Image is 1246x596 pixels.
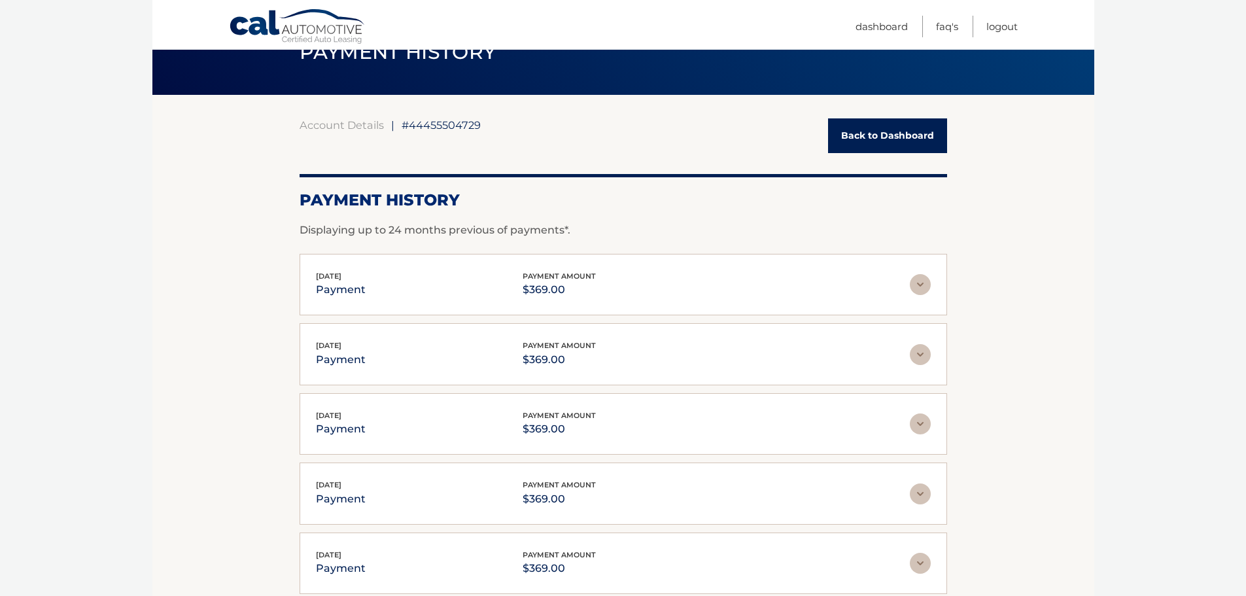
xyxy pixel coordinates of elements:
[523,411,596,420] span: payment amount
[316,490,366,508] p: payment
[391,118,394,131] span: |
[300,190,947,210] h2: Payment History
[316,559,366,578] p: payment
[316,341,341,350] span: [DATE]
[316,420,366,438] p: payment
[856,16,908,37] a: Dashboard
[300,40,496,64] span: PAYMENT HISTORY
[300,118,384,131] a: Account Details
[300,222,947,238] p: Displaying up to 24 months previous of payments*.
[523,281,596,299] p: $369.00
[910,274,931,295] img: accordion-rest.svg
[523,490,596,508] p: $369.00
[316,351,366,369] p: payment
[936,16,958,37] a: FAQ's
[229,9,366,46] a: Cal Automotive
[523,550,596,559] span: payment amount
[316,411,341,420] span: [DATE]
[910,344,931,365] img: accordion-rest.svg
[402,118,481,131] span: #44455504729
[523,341,596,350] span: payment amount
[910,483,931,504] img: accordion-rest.svg
[523,272,596,281] span: payment amount
[523,351,596,369] p: $369.00
[828,118,947,153] a: Back to Dashboard
[316,272,341,281] span: [DATE]
[523,420,596,438] p: $369.00
[316,480,341,489] span: [DATE]
[316,550,341,559] span: [DATE]
[986,16,1018,37] a: Logout
[523,480,596,489] span: payment amount
[910,413,931,434] img: accordion-rest.svg
[910,553,931,574] img: accordion-rest.svg
[523,559,596,578] p: $369.00
[316,281,366,299] p: payment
